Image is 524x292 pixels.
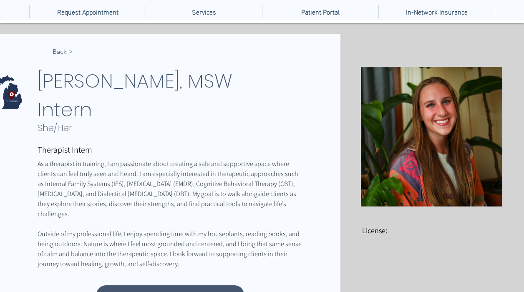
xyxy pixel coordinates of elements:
p: Services [188,5,220,18]
img: Facebook Link [419,255,441,277]
span: < Back [53,47,73,56]
span: Outside of my professional life, I enjoy spending time with my houseplants, reading books, and be... [38,229,303,268]
img: Psychology Today Profile Link [363,255,385,277]
span: As a therapist in training, I am passionate about creating a safe and supportive space where clie... [38,159,300,218]
a: Patient Portal [262,5,378,18]
img: LinkedIn Link [390,255,413,277]
a: Request Appointment [29,5,146,18]
img: Julia Aude, MSW Intern [361,67,502,206]
a: In-Network Insurance [378,5,495,18]
p: Request Appointment [53,5,123,18]
span: [PERSON_NAME], MSW Intern [38,68,232,123]
span: License: [362,226,387,235]
p: In-Network Insurance [402,5,472,18]
span: Therapist Intern [38,144,92,155]
div: Services [146,5,262,18]
p: Patient Portal [297,5,344,18]
a: < Back [38,46,73,58]
span: She/Her [38,121,72,134]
